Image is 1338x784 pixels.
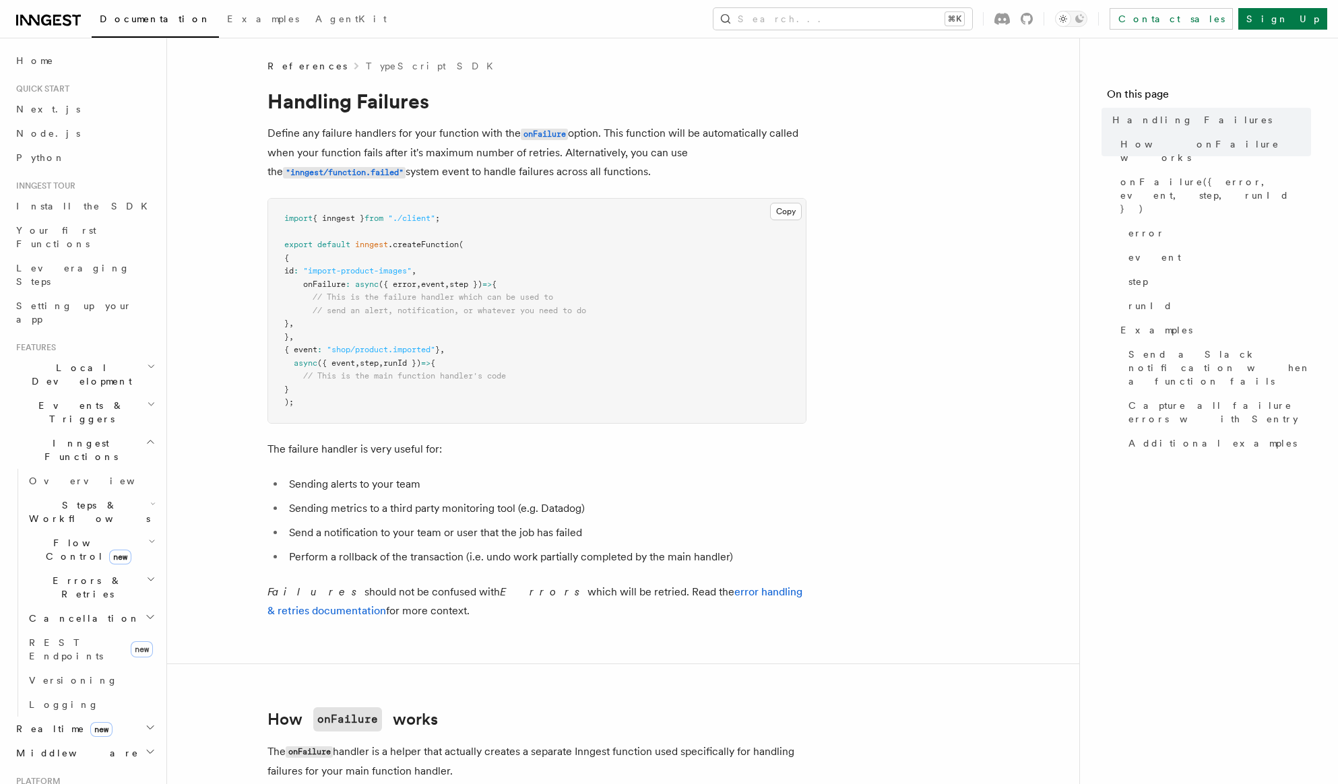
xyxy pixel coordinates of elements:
a: REST Endpointsnew [24,630,158,668]
a: TypeScript SDK [366,59,501,73]
span: error [1128,226,1165,240]
a: AgentKit [307,4,395,36]
span: new [131,641,153,657]
a: How onFailure works [1115,132,1311,170]
span: => [421,358,431,368]
span: .createFunction [388,240,459,249]
span: Handling Failures [1112,113,1272,127]
button: Inngest Functions [11,431,158,469]
span: Python [16,152,65,163]
button: Cancellation [24,606,158,630]
span: Logging [29,699,99,710]
a: Sign Up [1238,8,1327,30]
a: Leveraging Steps [11,256,158,294]
span: import [284,214,313,223]
span: Versioning [29,675,118,686]
span: REST Endpoints [29,637,103,661]
button: Realtimenew [11,717,158,741]
span: "shop/product.imported" [327,345,435,354]
span: Inngest tour [11,181,75,191]
span: How onFailure works [1120,137,1311,164]
span: Realtime [11,722,113,736]
a: event [1123,245,1311,269]
span: Next.js [16,104,80,115]
span: Setting up your app [16,300,132,325]
span: ; [435,214,440,223]
span: : [346,280,350,289]
li: Sending alerts to your team [285,475,806,494]
a: Home [11,48,158,73]
a: error [1123,221,1311,245]
span: Middleware [11,746,139,760]
span: { [284,253,289,263]
a: runId [1123,294,1311,318]
span: Node.js [16,128,80,139]
li: Send a notification to your team or user that the job has failed [285,523,806,542]
a: step [1123,269,1311,294]
li: Perform a rollback of the transaction (i.e. undo work partially completed by the main handler) [285,548,806,566]
a: HowonFailureworks [267,707,438,731]
span: Documentation [100,13,211,24]
span: , [412,266,416,275]
kbd: ⌘K [945,12,964,26]
span: References [267,59,347,73]
span: runId [1128,299,1173,313]
span: step [1128,275,1148,288]
span: Your first Functions [16,225,96,249]
span: } [284,385,289,394]
span: } [284,319,289,328]
div: Inngest Functions [11,469,158,717]
span: export [284,240,313,249]
a: Examples [1115,318,1311,342]
button: Errors & Retries [24,568,158,606]
span: : [294,266,298,275]
span: Errors & Retries [24,574,146,601]
span: { event [284,345,317,354]
span: Overview [29,476,168,486]
span: Examples [1120,323,1192,337]
span: Leveraging Steps [16,263,130,287]
span: onFailure [303,280,346,289]
button: Local Development [11,356,158,393]
a: Setting up your app [11,294,158,331]
span: Examples [227,13,299,24]
span: AgentKit [315,13,387,24]
code: onFailure [313,707,382,731]
span: ( [459,240,464,249]
span: ({ error [379,280,416,289]
span: Quick start [11,84,69,94]
a: Send a Slack notification when a function fails [1123,342,1311,393]
span: , [440,345,445,354]
button: Copy [770,203,802,220]
span: } [284,332,289,341]
span: Flow Control [24,536,148,563]
a: Documentation [92,4,219,38]
span: , [379,358,383,368]
a: Handling Failures [1107,108,1311,132]
code: onFailure [286,746,333,758]
span: { [431,358,435,368]
span: { inngest } [313,214,364,223]
span: // This is the main function handler's code [303,371,506,381]
code: "inngest/function.failed" [283,167,406,178]
span: onFailure({ error, event, step, runId }) [1120,175,1311,216]
a: Your first Functions [11,218,158,256]
span: Features [11,342,56,353]
a: Overview [24,469,158,493]
em: Failures [267,585,364,598]
a: Additional examples [1123,431,1311,455]
span: default [317,240,350,249]
h4: On this page [1107,86,1311,108]
p: The handler is a helper that actually creates a separate Inngest function used specifically for h... [267,742,806,781]
span: // This is the failure handler which can be used to [313,292,553,302]
a: onFailure [521,127,568,139]
a: Node.js [11,121,158,145]
span: step [360,358,379,368]
span: new [109,550,131,564]
span: async [294,358,317,368]
a: Logging [24,692,158,717]
a: Install the SDK [11,194,158,218]
a: Versioning [24,668,158,692]
span: "./client" [388,214,435,223]
span: : [317,345,322,354]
